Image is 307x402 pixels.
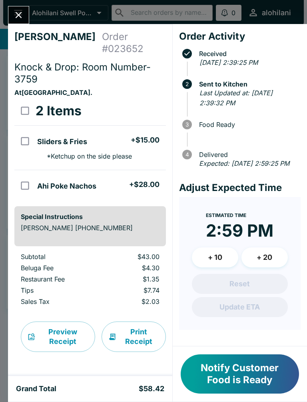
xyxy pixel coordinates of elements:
p: $43.00 [106,253,159,261]
span: Knock & Drop: Room Number-3759 [14,61,151,85]
span: Food Ready [195,121,301,128]
button: + 10 [192,247,238,267]
h5: $58.42 [139,384,164,394]
p: Subtotal [21,253,93,261]
button: Close [8,6,29,24]
h5: Ahi Poke Nachos [37,181,96,191]
p: Restaurant Fee [21,275,93,283]
time: 2:59 PM [206,220,273,241]
span: Received [195,50,301,57]
p: [PERSON_NAME] [PHONE_NUMBER] [21,224,159,232]
p: Beluga Fee [21,264,93,272]
h5: Grand Total [16,384,56,394]
h5: + $15.00 [131,135,159,145]
em: Expected: [DATE] 2:59:25 PM [199,159,289,167]
h4: [PERSON_NAME] [14,31,102,55]
span: Delivered [195,151,301,158]
button: Print Receipt [102,322,166,352]
button: + 20 [241,247,288,267]
text: 3 [185,121,189,128]
text: 2 [185,81,189,87]
h5: + $28.00 [129,180,159,189]
em: [DATE] 2:39:25 PM [199,58,258,66]
h4: Order Activity [179,30,301,42]
p: $7.74 [106,286,159,294]
span: Estimated Time [206,212,246,218]
button: Notify Customer Food is Ready [181,354,299,394]
h3: 2 Items [36,103,82,119]
p: Sales Tax [21,297,93,306]
p: $1.35 [106,275,159,283]
table: orders table [14,96,166,200]
table: orders table [14,253,166,309]
h5: Sliders & Fries [37,137,87,147]
strong: At [GEOGRAPHIC_DATA] . [14,88,92,96]
em: Last Updated at: [DATE] 2:39:32 PM [199,89,273,107]
h4: Adjust Expected Time [179,182,301,194]
p: $2.03 [106,297,159,306]
p: $4.30 [106,264,159,272]
h6: Special Instructions [21,213,159,221]
button: Preview Receipt [21,322,95,352]
text: 4 [185,151,189,158]
p: Tips [21,286,93,294]
p: * Ketchup on the side please [40,152,132,160]
h4: Order # 023652 [102,31,166,55]
span: Sent to Kitchen [195,80,301,88]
